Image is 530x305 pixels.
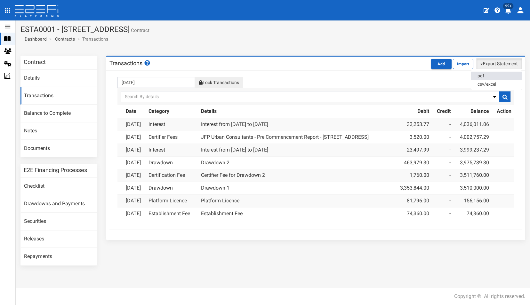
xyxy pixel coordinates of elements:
a: Certifier Fee for Drawdown 2 [201,172,265,178]
a: Platform Licence [201,198,239,204]
a: Add [431,60,453,66]
a: Details [20,70,97,87]
a: Transactions [20,87,97,105]
td: Interest [146,118,198,131]
a: csv/excel [471,80,522,88]
td: Drawdown [146,182,198,195]
td: - [432,144,453,156]
input: Search By details [121,91,511,102]
td: 33,253.77 [393,118,432,131]
a: Interest from [DATE] to [DATE] [201,121,268,127]
a: Balance to Complete [20,105,97,122]
td: 4,036,011.06 [453,118,492,131]
button: Add [431,59,452,69]
a: [DATE] [126,210,141,216]
a: Securities [20,213,97,230]
td: - [432,131,453,144]
a: [DATE] [126,198,141,204]
td: 1,760.00 [393,169,432,182]
a: Establishment Fee [201,210,243,216]
td: Interest [146,144,198,156]
th: Debit [393,105,432,118]
h3: Contract [24,59,46,65]
td: - [432,169,453,182]
td: 3,353,844.00 [393,182,432,195]
td: - [432,156,453,169]
td: 3,510,000.00 [453,182,492,195]
td: 156,156.00 [453,195,492,207]
h3: Transactions [109,60,151,66]
a: Interest from [DATE] to [DATE] [201,147,268,153]
td: - [432,207,453,220]
button: Export Statement [476,58,522,69]
th: Credit [432,105,453,118]
small: Contract [130,28,149,33]
td: 3,975,739.30 [453,156,492,169]
td: 74,360.00 [453,207,492,220]
td: 23,497.99 [393,144,432,156]
td: 463,979.30 [393,156,432,169]
td: Establishment Fee [146,207,198,220]
td: Drawdown [146,156,198,169]
a: pdf [471,72,522,80]
a: [DATE] [126,172,141,178]
th: Action [492,105,514,118]
a: Drawdown 2 [201,160,229,166]
a: Checklist [20,178,97,195]
a: Drawdown 1 [201,185,229,191]
h1: ESTA0001 - [STREET_ADDRESS] [20,25,525,34]
a: [DATE] [126,185,141,191]
td: 3,520.00 [393,131,432,144]
th: Balance [453,105,492,118]
td: Certification Fee [146,169,198,182]
a: JFP Urban Consultants - Pre Commencement Report - [STREET_ADDRESS] [201,134,369,140]
button: Import [453,59,473,69]
th: Details [198,105,393,118]
a: Dashboard [22,36,47,42]
th: Date [123,105,146,118]
a: [DATE] [126,134,141,140]
h3: E2E Financing Processes [24,167,87,173]
td: 81,796.00 [393,195,432,207]
td: - [432,118,453,131]
a: Documents [20,140,97,157]
a: Notes [20,122,97,140]
a: Repayments [20,248,97,265]
td: Certifier Fees [146,131,198,144]
button: Lock Transactions [195,77,243,88]
input: From Transactions Date [117,77,195,88]
th: Category [146,105,198,118]
a: Releases [20,231,97,248]
div: Copyright ©. All rights reserved. [454,293,525,300]
a: [DATE] [126,121,141,127]
td: 74,360.00 [393,207,432,220]
a: Contracts [55,36,75,42]
td: 3,999,237.29 [453,144,492,156]
td: - [432,182,453,195]
a: Drawdowns and Payments [20,195,97,213]
td: 4,002,757.29 [453,131,492,144]
a: [DATE] [126,160,141,166]
td: - [432,195,453,207]
td: 3,511,760.00 [453,169,492,182]
li: Transactions [76,36,108,42]
a: [DATE] [126,147,141,153]
td: Platform Licence [146,195,198,207]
